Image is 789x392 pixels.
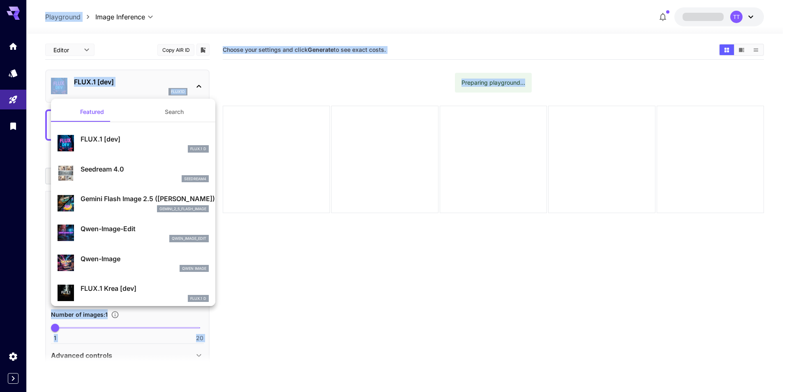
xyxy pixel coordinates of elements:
p: FLUX.1 D [190,146,206,152]
button: Search [133,102,215,122]
div: Qwen-ImageQwen Image [58,251,209,276]
div: FLUX.1 [dev]FLUX.1 D [58,131,209,156]
div: Seedream 4.0seedream4 [58,161,209,186]
p: Gemini Flash Image 2.5 ([PERSON_NAME]) [81,194,209,204]
p: Qwen Image [182,266,206,271]
p: Qwen-Image-Edit [81,224,209,234]
p: FLUX.1 D [190,296,206,302]
p: Seedream 4.0 [81,164,209,174]
p: Qwen-Image [81,254,209,264]
p: seedream4 [184,176,206,182]
p: gemini_2_5_flash_image [159,206,206,212]
p: FLUX.1 Krea [dev] [81,283,209,293]
div: FLUX.1 Krea [dev]FLUX.1 D [58,280,209,305]
div: Qwen-Image-Editqwen_image_edit [58,220,209,246]
button: Featured [51,102,133,122]
p: FLUX.1 [dev] [81,134,209,144]
div: Gemini Flash Image 2.5 ([PERSON_NAME])gemini_2_5_flash_image [58,190,209,216]
p: qwen_image_edit [172,236,206,241]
